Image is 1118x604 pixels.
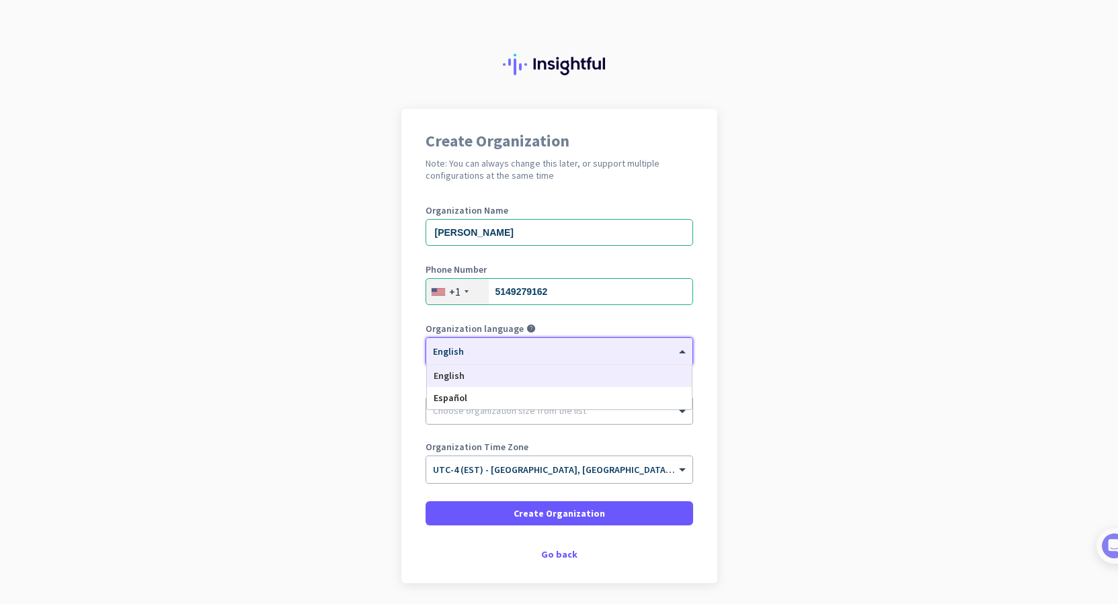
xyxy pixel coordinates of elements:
label: Organization Size (Optional) [426,383,693,392]
input: What is the name of your organization? [426,219,693,246]
div: +1 [449,285,461,298]
i: help [526,324,536,333]
span: English [434,370,465,382]
h1: Create Organization [426,133,693,149]
label: Phone Number [426,265,693,274]
h2: Note: You can always change this later, or support multiple configurations at the same time [426,157,693,181]
button: Create Organization [426,501,693,525]
span: Español [434,392,467,404]
div: Options List [427,365,692,409]
input: 201-555-0123 [426,278,693,305]
span: Create Organization [514,507,605,520]
div: Go back [426,550,693,559]
label: Organization Name [426,206,693,215]
label: Organization Time Zone [426,442,693,451]
label: Organization language [426,324,524,333]
img: Insightful [503,54,616,75]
